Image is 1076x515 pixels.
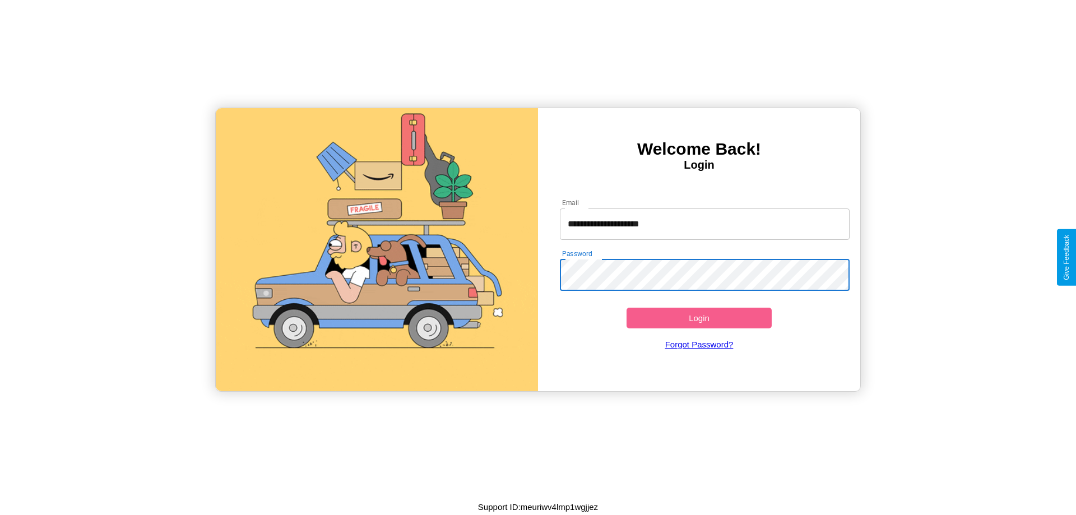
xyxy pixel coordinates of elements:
label: Password [562,249,592,258]
p: Support ID: meuriwv4lmp1wgjjez [478,499,598,514]
div: Give Feedback [1063,235,1070,280]
img: gif [216,108,538,391]
a: Forgot Password? [554,328,845,360]
h4: Login [538,159,860,171]
h3: Welcome Back! [538,140,860,159]
label: Email [562,198,579,207]
button: Login [627,308,772,328]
